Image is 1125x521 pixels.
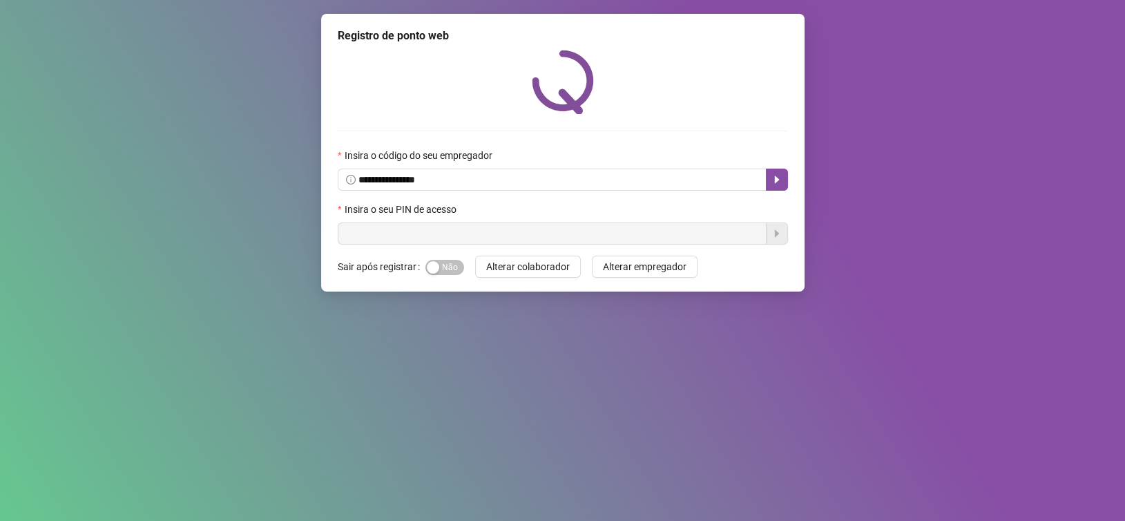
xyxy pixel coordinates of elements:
span: Alterar empregador [603,259,686,274]
span: info-circle [346,175,356,184]
div: Registro de ponto web [338,28,788,44]
img: QRPoint [532,50,594,114]
button: Alterar colaborador [475,256,581,278]
span: caret-right [771,174,782,185]
span: Alterar colaborador [486,259,570,274]
label: Sair após registrar [338,256,425,278]
label: Insira o código do seu empregador [338,148,501,163]
label: Insira o seu PIN de acesso [338,202,465,217]
button: Alterar empregador [592,256,698,278]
